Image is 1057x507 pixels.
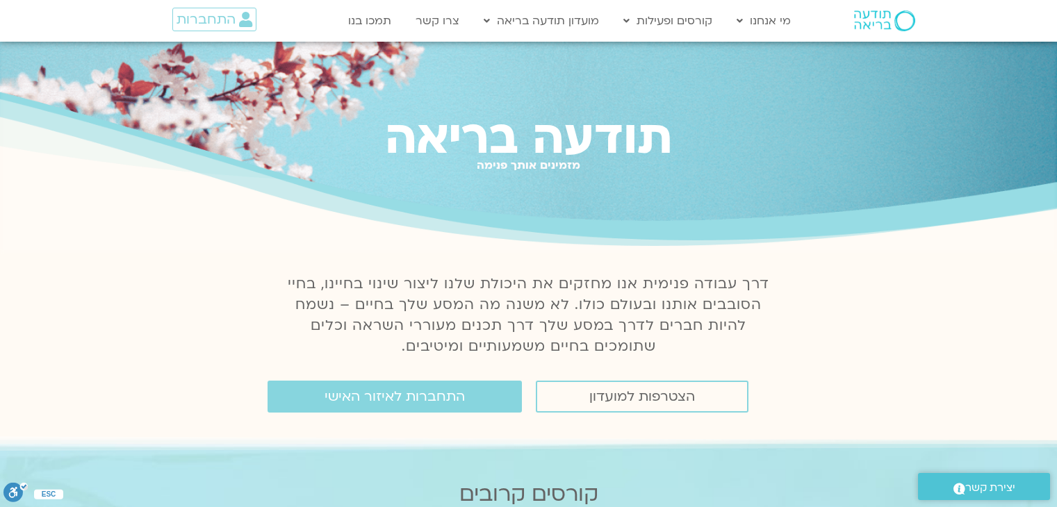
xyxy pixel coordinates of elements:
img: תודעה בריאה [854,10,915,31]
a: התחברות לאיזור האישי [268,381,522,413]
a: צרו קשר [409,8,466,34]
h2: קורסים קרובים [96,482,962,506]
span: התחברות לאיזור האישי [325,389,465,404]
a: יצירת קשר [918,473,1050,500]
a: תמכו בנו [341,8,398,34]
a: התחברות [172,8,256,31]
a: קורסים ופעילות [616,8,719,34]
a: הצטרפות למועדון [536,381,748,413]
a: מי אנחנו [730,8,798,34]
p: דרך עבודה פנימית אנו מחזקים את היכולת שלנו ליצור שינוי בחיינו, בחיי הסובבים אותנו ובעולם כולו. לא... [280,274,778,357]
span: יצירת קשר [965,479,1015,497]
span: הצטרפות למועדון [589,389,695,404]
span: התחברות [177,12,236,27]
a: מועדון תודעה בריאה [477,8,606,34]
